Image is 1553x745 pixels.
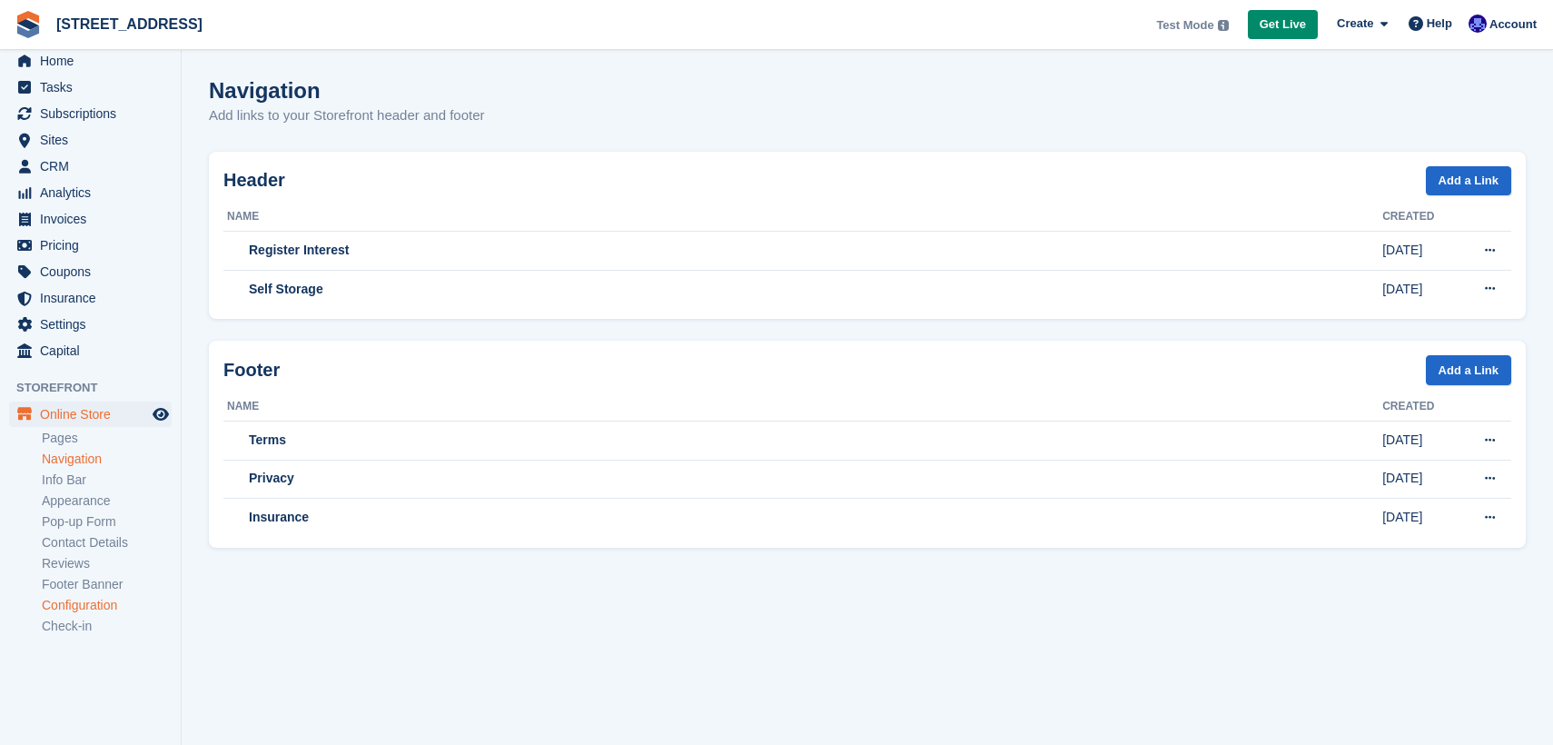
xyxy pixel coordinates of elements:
a: menu [9,312,172,337]
a: Contact Details [42,534,172,551]
span: Account [1489,15,1537,34]
span: Subscriptions [40,101,149,126]
span: Create [1337,15,1373,33]
span: Help [1427,15,1452,33]
div: Self Storage [227,280,1382,299]
a: Info Bar [42,472,172,489]
img: icon-info-grey-7440780725fd019a000dd9b08b2336e03edf1995a4989e88bcd33f0948082b44.svg [1218,20,1229,31]
a: menu [9,259,172,284]
span: Storefront [16,379,181,397]
span: Tasks [40,74,149,100]
strong: Footer [223,360,280,380]
a: menu [9,233,172,258]
a: menu [9,206,172,232]
a: Preview store [150,403,172,425]
a: Pages [42,430,172,447]
a: Reviews [42,555,172,572]
span: CRM [40,154,149,179]
div: Register Interest [227,241,1382,260]
a: menu [9,402,172,427]
th: Created [1382,392,1457,422]
img: Jem Plester [1469,15,1487,33]
a: Footer Banner [42,576,172,593]
span: Sites [40,127,149,153]
a: menu [9,101,172,126]
span: Online Store [40,402,149,427]
a: Appearance [42,492,172,510]
span: Home [40,48,149,74]
a: Configuration [42,597,172,614]
span: Coupons [40,259,149,284]
td: [DATE] [1382,460,1457,499]
strong: Header [223,170,285,190]
div: Privacy [227,469,1382,488]
a: menu [9,48,172,74]
a: Pop-up Form [42,513,172,531]
a: Check-in [42,618,172,635]
p: Add links to your Storefront header and footer [209,105,485,126]
span: Test Mode [1156,16,1213,35]
span: Get Live [1260,15,1306,34]
th: Name [223,203,1382,232]
a: Add a Link [1426,355,1511,385]
td: [DATE] [1382,270,1457,308]
span: Capital [40,338,149,363]
td: [DATE] [1382,232,1457,271]
a: [STREET_ADDRESS] [49,9,210,39]
span: Invoices [40,206,149,232]
a: menu [9,154,172,179]
th: Created [1382,203,1457,232]
td: [DATE] [1382,422,1457,461]
th: Name [223,392,1382,422]
span: Pricing [40,233,149,258]
a: menu [9,180,172,205]
div: Insurance [227,508,1382,527]
a: menu [9,74,172,100]
img: stora-icon-8386f47178a22dfd0bd8f6a31ec36ba5ce8667c1dd55bd0f319d3a0aa187defe.svg [15,11,42,38]
a: menu [9,285,172,311]
span: Analytics [40,180,149,205]
span: Insurance [40,285,149,311]
a: Add a Link [1426,166,1511,196]
a: menu [9,338,172,363]
div: Terms [227,431,1382,450]
td: [DATE] [1382,499,1457,537]
a: Get Live [1248,10,1318,40]
span: Settings [40,312,149,337]
h1: Navigation [209,78,321,103]
a: menu [9,127,172,153]
a: Navigation [42,451,172,468]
